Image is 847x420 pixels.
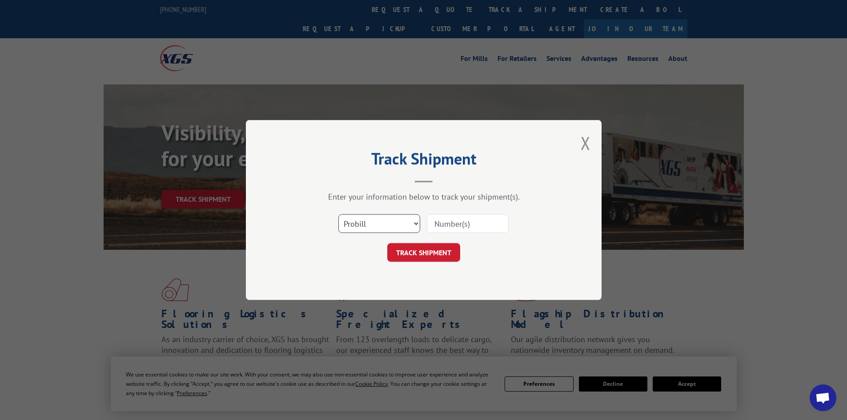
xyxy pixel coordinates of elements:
input: Number(s) [427,214,509,233]
button: Close modal [581,131,590,155]
div: Open chat [810,384,836,411]
button: TRACK SHIPMENT [387,243,460,262]
div: Enter your information below to track your shipment(s). [290,192,557,202]
h2: Track Shipment [290,152,557,169]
